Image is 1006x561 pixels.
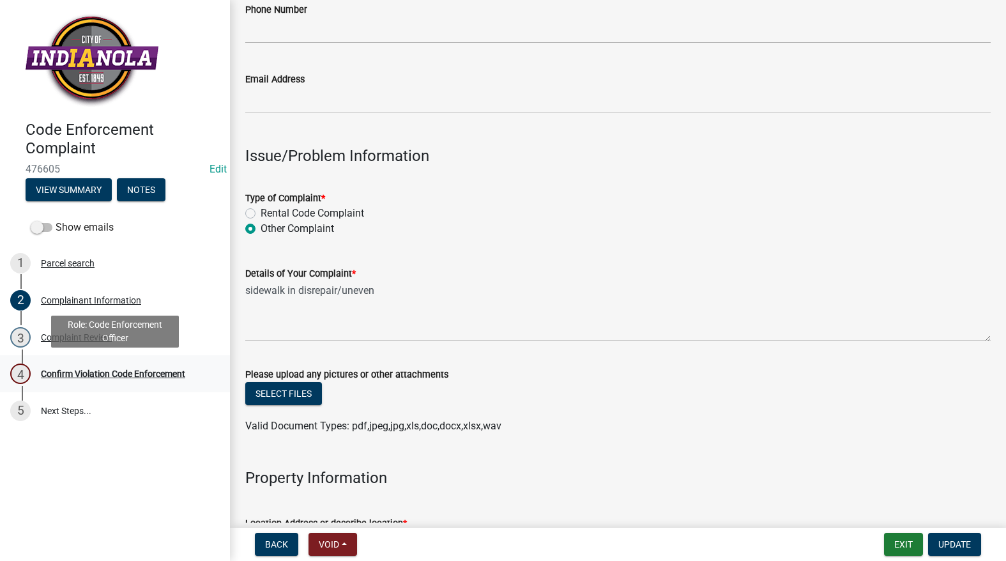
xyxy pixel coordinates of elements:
div: 4 [10,364,31,384]
button: Back [255,533,298,556]
button: Update [928,533,981,556]
label: Type of Complaint [245,194,325,203]
label: Other Complaint [261,221,334,236]
div: 5 [10,401,31,421]
span: Update [938,539,971,549]
span: Valid Document Types: pdf,jpeg,jpg,xls,doc,docx,xlsx,wav [245,420,501,432]
label: Rental Code Complaint [261,206,364,221]
label: Show emails [31,220,114,235]
button: View Summary [26,178,112,201]
wm-modal-confirm: Notes [117,185,165,196]
label: Email Address [245,75,305,84]
label: Details of Your Complaint [245,270,356,279]
h4: Code Enforcement Complaint [26,121,220,158]
a: Edit [210,163,227,175]
button: Notes [117,178,165,201]
div: Confirm Violation Code Enforcement [41,369,185,378]
h4: Property Information [245,469,991,488]
div: Parcel search [41,259,95,268]
div: Role: Code Enforcement Officer [51,316,179,348]
button: Void [309,533,357,556]
label: Location Address or describe location [245,519,407,528]
label: Phone Number [245,6,307,15]
span: 476605 [26,163,204,175]
div: 1 [10,253,31,273]
div: 2 [10,290,31,311]
div: 3 [10,327,31,348]
button: Exit [884,533,923,556]
h4: Issue/Problem Information [245,147,991,165]
button: Select files [245,382,322,405]
span: Void [319,539,339,549]
div: Complaint Review [41,333,112,342]
img: City of Indianola, Iowa [26,13,158,107]
div: Complainant Information [41,296,141,305]
label: Please upload any pictures or other attachments [245,371,448,380]
span: Back [265,539,288,549]
wm-modal-confirm: Edit Application Number [210,163,227,175]
wm-modal-confirm: Summary [26,185,112,196]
